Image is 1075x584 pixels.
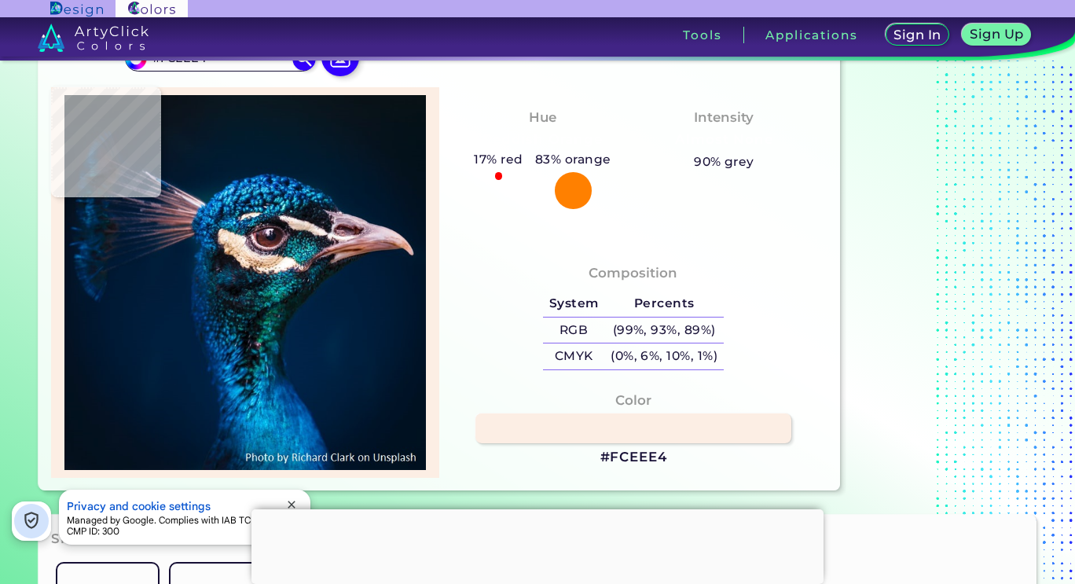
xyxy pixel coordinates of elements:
[38,24,149,52] img: logo_artyclick_colors_white.svg
[683,29,721,41] h3: Tools
[50,2,103,17] img: ArtyClick Design logo
[694,152,754,172] h5: 90% grey
[604,291,723,317] h5: Percents
[896,29,938,41] h5: Sign In
[468,149,530,170] h5: 17% red
[51,530,147,549] h3: Similar Tools
[251,509,824,580] iframe: Advertisement
[589,262,677,285] h4: Composition
[615,389,651,412] h4: Color
[604,343,723,369] h5: (0%, 6%, 10%, 1%)
[765,29,857,41] h3: Applications
[543,291,604,317] h5: System
[694,106,754,129] h4: Intensity
[59,95,431,470] img: img_pavlin.jpg
[543,318,604,343] h5: RGB
[966,25,1028,45] a: Sign Up
[543,343,604,369] h5: CMYK
[600,448,667,467] h3: #FCEEE4
[529,149,617,170] h5: 83% orange
[604,318,723,343] h5: (99%, 93%, 89%)
[476,130,610,149] h3: Reddish Orange
[669,130,780,149] h3: Almost None
[889,25,946,45] a: Sign In
[529,106,556,129] h4: Hue
[972,28,1021,40] h5: Sign Up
